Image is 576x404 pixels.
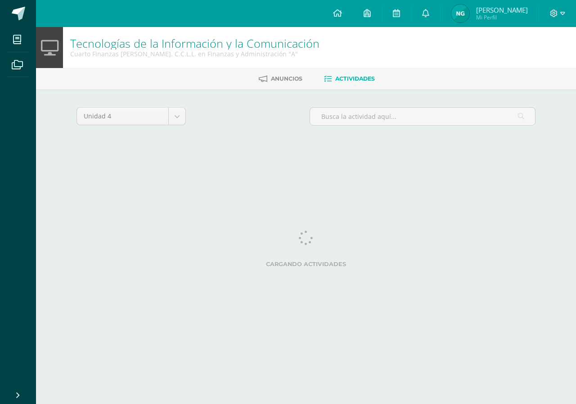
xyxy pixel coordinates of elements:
a: Actividades [324,72,375,86]
input: Busca la actividad aquí... [310,108,535,125]
img: 8ba1fc944c4b112768bd338cf030266e.png [451,5,469,23]
a: Unidad 4 [77,108,185,125]
div: Cuarto Finanzas Bach. C.C.L.L. en Finanzas y Administración 'A' [70,50,319,58]
span: Actividades [335,75,375,82]
a: Tecnologías de la Información y la Comunicación [70,36,319,51]
a: Anuncios [259,72,302,86]
span: Unidad 4 [84,108,162,125]
h1: Tecnologías de la Información y la Comunicación [70,37,319,50]
span: Anuncios [271,75,302,82]
span: Mi Perfil [476,14,528,21]
label: Cargando actividades [76,261,535,268]
span: [PERSON_NAME] [476,5,528,14]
